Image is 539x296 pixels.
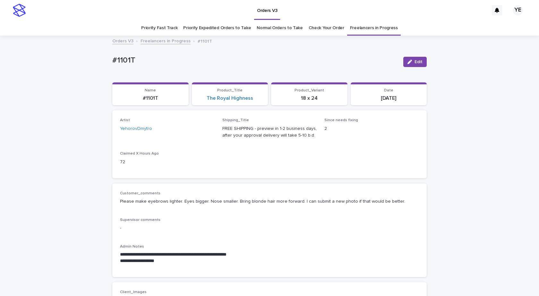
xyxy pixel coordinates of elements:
[112,37,133,44] a: Orders V3
[112,56,398,65] p: #1101T
[120,159,215,165] p: 72
[145,89,156,92] span: Name
[415,60,423,64] span: Edit
[355,95,423,101] p: [DATE]
[120,198,419,205] p: Please make eyebrows lighter. Eyes bigger. Nose smaller. Bring blonde hair more forward. I can su...
[120,125,152,132] a: YehorovDmytro
[257,21,303,36] a: Normal Orders to Take
[120,152,159,156] span: Claimed X Hours Ago
[324,125,419,132] p: 2
[295,89,324,92] span: Product_Variant
[513,5,523,15] div: YE
[198,37,212,44] p: #1101T
[120,118,130,122] span: Artist
[141,37,191,44] a: Freelancers in Progress
[222,125,317,139] p: FREE SHIPPING - preview in 1-2 business days, after your approval delivery will take 5-10 b.d.
[116,95,185,101] p: #1101T
[120,225,419,232] p: -
[324,118,358,122] span: Since needs fixing
[120,290,147,294] span: Client_Images
[120,218,160,222] span: Supervisor comments
[141,21,177,36] a: Priority Fast Track
[309,21,344,36] a: Check Your Order
[384,89,393,92] span: Date
[350,21,398,36] a: Freelancers in Progress
[207,95,253,101] a: The Royal Highness
[183,21,251,36] a: Priority Expedited Orders to Take
[275,95,344,101] p: 18 x 24
[403,57,427,67] button: Edit
[217,89,243,92] span: Product_Title
[120,191,160,195] span: Customer_comments
[120,245,144,249] span: Admin Notes
[13,4,26,17] img: stacker-logo-s-only.png
[222,118,249,122] span: Shipping_Title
